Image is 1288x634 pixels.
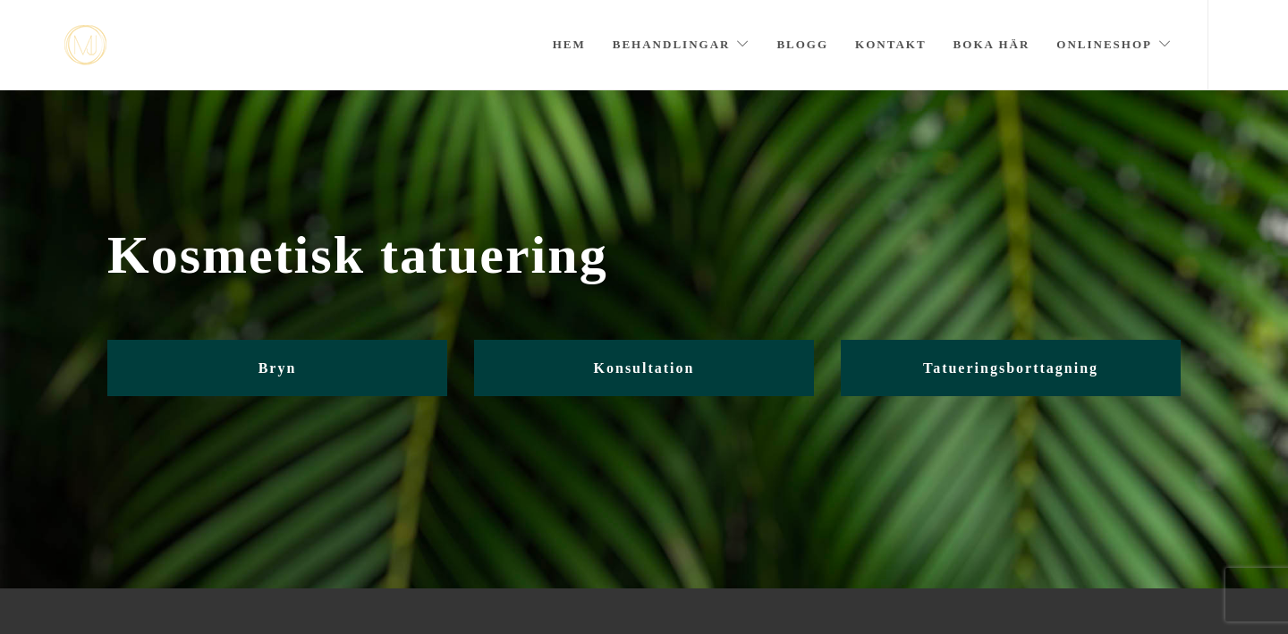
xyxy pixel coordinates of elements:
[474,340,814,396] a: Konsultation
[107,340,447,396] a: Bryn
[594,360,695,376] span: Konsultation
[258,360,297,376] span: Bryn
[64,25,106,65] img: mjstudio
[841,340,1181,396] a: Tatueringsborttagning
[107,224,1181,286] span: Kosmetisk tatuering
[64,25,106,65] a: mjstudio mjstudio mjstudio
[923,360,1098,376] span: Tatueringsborttagning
